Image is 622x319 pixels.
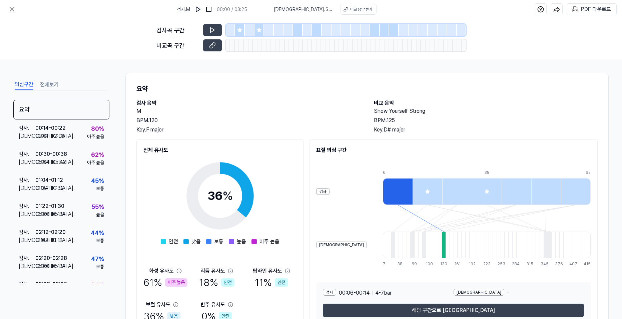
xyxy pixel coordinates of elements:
[35,176,63,184] div: 01:04 - 01:12
[374,126,598,134] div: Key. D# major
[200,267,225,275] div: 리듬 유사도
[35,210,66,218] div: 05:26 - 05:34
[91,176,104,185] div: 45 %
[15,79,33,90] button: 의심구간
[316,146,591,154] h2: 표절 의심 구간
[35,150,67,158] div: 00:30 - 00:38
[19,202,35,210] div: 검사 .
[19,150,35,158] div: 검사 .
[375,289,392,297] span: 4 - 7 bar
[96,185,104,192] div: 보통
[195,6,201,13] img: play
[569,261,573,267] div: 407
[19,228,35,236] div: 검사 .
[339,289,370,297] span: 00:06 - 00:14
[91,202,104,211] div: 55 %
[35,158,66,166] div: 05:34 - 05:42
[397,261,401,267] div: 38
[526,261,530,267] div: 315
[136,116,361,124] div: BPM. 120
[454,289,504,296] div: [DEMOGRAPHIC_DATA]
[217,6,247,13] div: 00:00 / 03:25
[13,100,109,119] div: 요약
[35,280,67,288] div: 02:28 - 02:36
[259,238,279,246] span: 아주 높음
[177,6,190,13] span: 검사 . M
[323,304,584,317] button: 해당 구간으로 [GEOGRAPHIC_DATA]
[40,79,59,90] button: 전체보기
[191,238,201,246] span: 낮음
[19,280,35,288] div: 검사 .
[571,4,612,15] button: PDF 다운로드
[498,261,502,267] div: 253
[454,289,584,297] div: -
[541,261,545,267] div: 345
[96,237,104,244] div: 보통
[237,238,246,246] span: 높음
[205,6,212,13] img: stop
[169,238,178,246] span: 안전
[484,170,514,176] div: 38
[143,146,297,154] h2: 전체 유사도
[586,170,591,176] div: 62
[374,107,598,115] h2: Show Yourself Strong
[19,184,35,192] div: [DEMOGRAPHIC_DATA] .
[374,116,598,124] div: BPM. 125
[91,124,104,133] div: 80 %
[165,278,187,287] div: 아주 높음
[350,6,372,12] div: 비교 음악 듣기
[383,261,387,267] div: 7
[19,236,35,244] div: [DEMOGRAPHIC_DATA] .
[35,228,66,236] div: 02:12 - 02:20
[412,261,416,267] div: 69
[87,133,104,140] div: 아주 높음
[207,187,233,205] div: 36
[275,278,288,287] div: 안전
[19,158,35,166] div: [DEMOGRAPHIC_DATA] .
[96,211,104,218] div: 높음
[426,261,430,267] div: 100
[584,261,591,267] div: 415
[19,124,35,132] div: 검사 .
[96,263,104,270] div: 보통
[316,188,330,195] div: 검사
[19,176,35,184] div: 검사 .
[199,275,234,290] div: 18 %
[35,236,62,244] div: 01:03 - 01:11
[136,99,361,107] h2: 검사 음악
[255,275,288,290] div: 11 %
[253,267,282,275] div: 탑라인 유사도
[136,126,361,134] div: Key. F major
[35,254,67,262] div: 02:20 - 02:28
[91,280,104,289] div: 54 %
[156,26,199,35] div: 검사곡 구간
[469,261,473,267] div: 192
[341,4,377,15] button: 비교 음악 듣기
[91,228,104,237] div: 44 %
[537,6,544,13] img: help
[553,6,560,13] img: share
[87,159,104,166] div: 아주 높음
[136,84,598,94] h1: 요약
[323,289,336,296] div: 검사
[274,6,333,13] span: [DEMOGRAPHIC_DATA] . Show Yourself Strong
[483,261,487,267] div: 223
[136,107,361,115] h2: M
[146,301,170,309] div: 보컬 유사도
[581,5,611,14] div: PDF 다운로드
[316,242,367,248] div: [DEMOGRAPHIC_DATA]
[19,210,35,218] div: [DEMOGRAPHIC_DATA] .
[35,132,65,140] div: 02:01 - 02:08
[555,261,559,267] div: 376
[374,99,598,107] h2: 비교 음악
[214,238,223,246] span: 보통
[383,170,413,176] div: 6
[35,184,64,192] div: 01:24 - 01:32
[19,262,35,270] div: [DEMOGRAPHIC_DATA] .
[200,301,225,309] div: 반주 유사도
[35,202,64,210] div: 01:22 - 01:30
[222,189,233,203] span: %
[35,124,66,132] div: 00:14 - 00:22
[455,261,459,267] div: 161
